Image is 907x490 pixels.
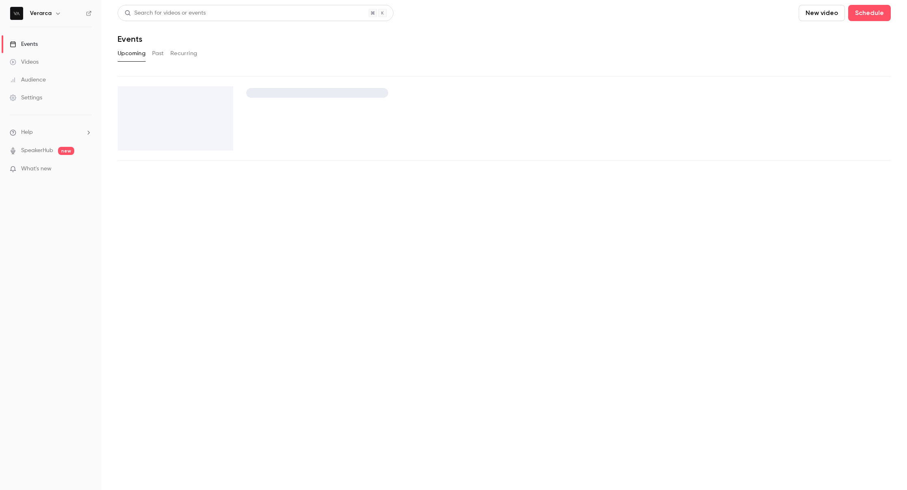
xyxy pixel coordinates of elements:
[170,47,198,60] button: Recurring
[10,128,92,137] li: help-dropdown-opener
[152,47,164,60] button: Past
[799,5,845,21] button: New video
[10,76,46,84] div: Audience
[125,9,206,17] div: Search for videos or events
[30,9,52,17] h6: Verarca
[21,165,52,173] span: What's new
[848,5,891,21] button: Schedule
[10,40,38,48] div: Events
[21,128,33,137] span: Help
[58,147,74,155] span: new
[10,7,23,20] img: Verarca
[21,146,53,155] a: SpeakerHub
[118,47,146,60] button: Upcoming
[10,94,42,102] div: Settings
[118,34,142,44] h1: Events
[10,58,39,66] div: Videos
